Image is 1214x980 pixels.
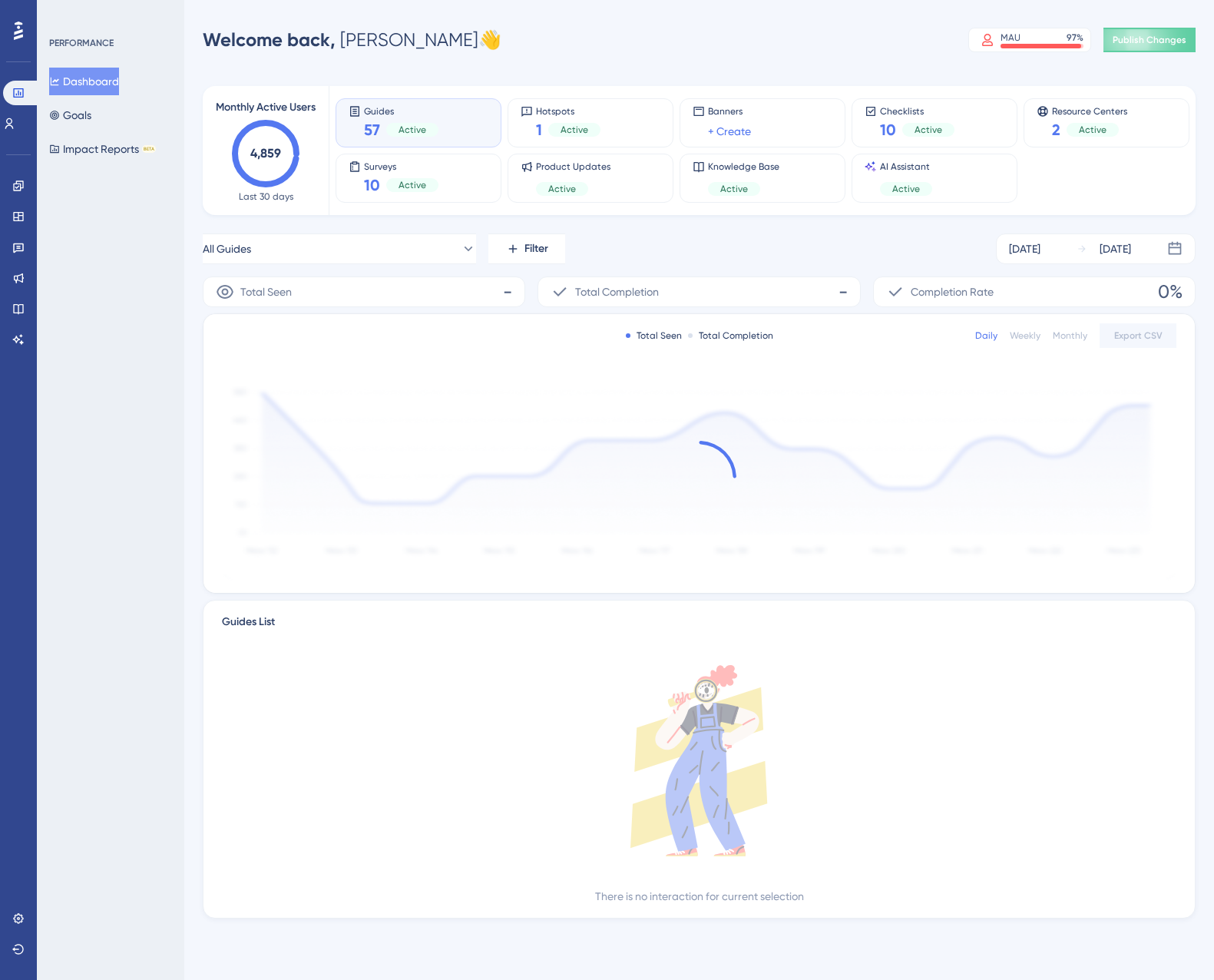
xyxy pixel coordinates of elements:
[708,161,779,173] span: Knowledge Base
[975,329,997,342] div: Daily
[203,233,476,264] button: All Guides
[688,329,773,342] div: Total Completion
[1053,329,1087,342] div: Monthly
[1079,124,1106,136] span: Active
[364,119,380,141] span: 57
[524,240,548,258] span: Filter
[561,124,588,136] span: Active
[1114,329,1163,342] span: Export CSV
[1158,280,1183,304] span: 0%
[503,280,512,304] span: -
[49,68,119,95] button: Dashboard
[1113,34,1186,46] span: Publish Changes
[595,887,804,906] div: There is no interaction for current selection
[536,105,600,116] span: Hotspots
[142,145,156,153] div: BETA
[708,105,751,118] span: Banners
[239,190,293,203] span: Last 30 days
[1010,329,1040,342] div: Weekly
[203,240,251,258] span: All Guides
[536,119,542,141] span: 1
[911,283,994,301] span: Completion Rate
[548,183,576,195] span: Active
[222,613,275,641] span: Guides List
[1009,240,1040,258] div: [DATE]
[626,329,682,342] div: Total Seen
[250,146,281,161] text: 4,859
[49,37,114,49] div: PERFORMANCE
[1052,105,1127,116] span: Resource Centers
[399,124,426,136] span: Active
[1100,240,1131,258] div: [DATE]
[839,280,848,304] span: -
[399,179,426,191] span: Active
[1067,31,1083,44] div: 97 %
[575,283,659,301] span: Total Completion
[364,161,438,171] span: Surveys
[880,161,932,173] span: AI Assistant
[915,124,942,136] span: Active
[1052,119,1060,141] span: 2
[488,233,565,264] button: Filter
[1103,28,1196,52] button: Publish Changes
[49,135,156,163] button: Impact ReportsBETA
[892,183,920,195] span: Active
[880,119,896,141] span: 10
[49,101,91,129] button: Goals
[203,28,336,51] span: Welcome back,
[364,174,380,196] span: 10
[708,122,751,141] a: + Create
[720,183,748,195] span: Active
[203,28,501,52] div: [PERSON_NAME] 👋
[364,105,438,116] span: Guides
[880,105,954,116] span: Checklists
[536,161,610,173] span: Product Updates
[1100,323,1176,348] button: Export CSV
[216,98,316,117] span: Monthly Active Users
[240,283,292,301] span: Total Seen
[1001,31,1020,44] div: MAU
